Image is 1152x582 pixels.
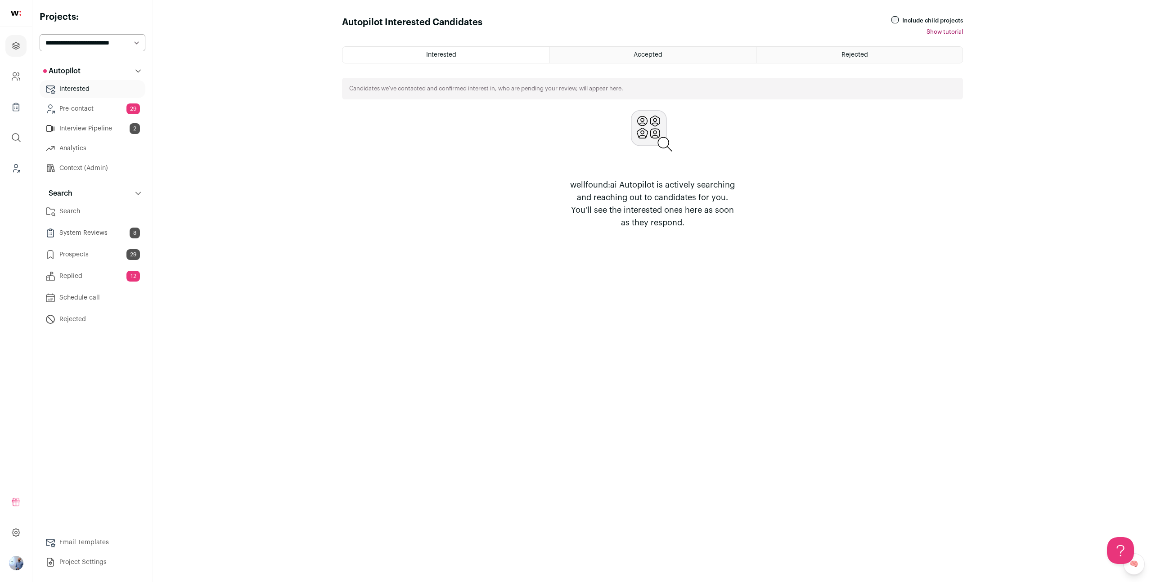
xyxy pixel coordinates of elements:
h1: Autopilot Interested Candidates [342,16,482,36]
a: Pre-contact29 [40,100,145,118]
span: 8 [130,228,140,238]
button: Search [40,184,145,202]
a: Search [40,202,145,220]
a: Schedule call [40,289,145,307]
a: Email Templates [40,533,145,551]
a: Context (Admin) [40,159,145,177]
a: Rejected [756,47,963,63]
p: Candidates we’ve contacted and confirmed interest in, who are pending your review, will appear here. [349,85,623,92]
a: Interested [40,80,145,98]
p: Autopilot [43,66,81,76]
a: Project Settings [40,553,145,571]
span: 29 [126,103,140,114]
span: Accepted [634,52,662,58]
button: Open dropdown [9,556,23,570]
a: Company Lists [5,96,27,118]
a: Replied12 [40,267,145,285]
label: Include child projects [902,17,963,24]
iframe: Help Scout Beacon - Open [1107,537,1134,564]
a: Analytics [40,139,145,157]
p: wellfound:ai Autopilot is actively searching and reaching out to candidates for you. You'll see t... [566,179,739,229]
a: Projects [5,35,27,57]
span: 29 [126,249,140,260]
a: Accepted [549,47,756,63]
button: Show tutorial [927,28,963,36]
a: Rejected [40,310,145,328]
p: Search [43,188,72,199]
span: Interested [426,52,456,58]
img: 97332-medium_jpg [9,556,23,570]
a: 🧠 [1123,553,1145,575]
button: Autopilot [40,62,145,80]
h2: Projects: [40,11,145,23]
span: 12 [126,271,140,282]
a: Interview Pipeline2 [40,120,145,138]
a: Company and ATS Settings [5,66,27,87]
span: 2 [130,123,140,134]
a: Leads (Backoffice) [5,157,27,179]
span: Rejected [841,52,868,58]
img: wellfound-shorthand-0d5821cbd27db2630d0214b213865d53afaa358527fdda9d0ea32b1df1b89c2c.svg [11,11,21,16]
a: Prospects29 [40,246,145,264]
a: System Reviews8 [40,224,145,242]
